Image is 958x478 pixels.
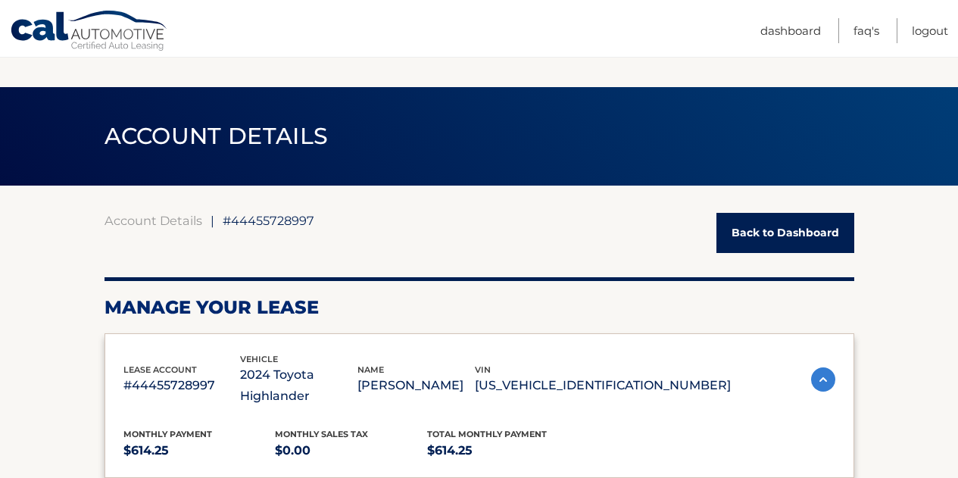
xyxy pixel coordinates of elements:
span: name [357,364,384,375]
span: vin [475,364,491,375]
span: Monthly sales Tax [275,429,368,439]
p: 2024 Toyota Highlander [240,364,357,407]
h2: Manage Your Lease [105,296,854,319]
span: vehicle [240,354,278,364]
p: [PERSON_NAME] [357,375,475,396]
span: #44455728997 [223,213,314,228]
a: Logout [912,18,948,43]
span: lease account [123,364,197,375]
p: $614.25 [427,440,579,461]
span: ACCOUNT DETAILS [105,122,329,150]
p: #44455728997 [123,375,241,396]
a: FAQ's [853,18,879,43]
p: $614.25 [123,440,276,461]
p: [US_VEHICLE_IDENTIFICATION_NUMBER] [475,375,731,396]
span: Monthly Payment [123,429,212,439]
a: Cal Automotive [10,10,169,54]
span: | [211,213,214,228]
img: accordion-active.svg [811,367,835,392]
a: Account Details [105,213,202,228]
p: $0.00 [275,440,427,461]
a: Back to Dashboard [716,213,854,253]
a: Dashboard [760,18,821,43]
span: Total Monthly Payment [427,429,547,439]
